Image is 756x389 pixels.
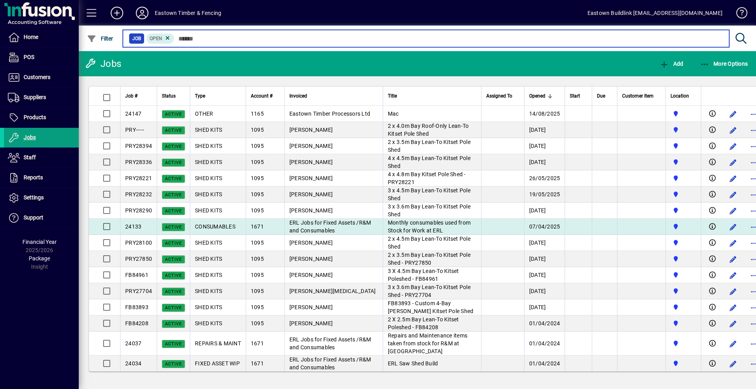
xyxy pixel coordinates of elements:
[251,175,264,181] span: 1095
[289,256,333,262] span: [PERSON_NAME]
[524,283,565,299] td: [DATE]
[251,256,264,262] span: 1095
[195,207,222,214] span: SHED KITS
[125,92,137,100] span: Job #
[125,288,152,294] span: PRY27704
[726,358,739,370] button: Edit
[726,285,739,298] button: Edit
[24,174,43,181] span: Reports
[671,319,696,328] span: Holyoake St
[24,134,36,140] span: Jobs
[125,360,141,367] span: 24034
[671,142,696,150] span: Holyoake St
[524,219,565,235] td: 07/04/2025
[165,305,182,310] span: Active
[195,360,240,367] span: FIXED ASSET WIP
[125,320,148,326] span: FB84208
[125,175,152,181] span: PRY28221
[85,57,121,70] div: Jobs
[195,256,222,262] span: SHED KITS
[524,315,565,332] td: 01/04/2024
[529,92,560,100] div: Opened
[24,34,38,40] span: Home
[251,240,264,246] span: 1095
[671,125,696,134] span: Holyoake St
[658,57,685,71] button: Add
[165,192,182,197] span: Active
[524,138,565,154] td: [DATE]
[165,225,182,230] span: Active
[289,159,333,165] span: [PERSON_NAME]
[726,140,739,153] button: Edit
[4,108,79,127] a: Products
[195,175,222,181] span: SHED KITS
[660,61,683,67] span: Add
[251,223,264,230] span: 1671
[524,356,565,371] td: 01/04/2024
[289,219,371,234] span: ERL Jobs for Fixed Assets /R&M and Consumables
[4,148,79,168] a: Staff
[195,92,205,100] span: Type
[671,158,696,166] span: Holyoake St
[195,272,222,278] span: SHED KITS
[486,92,519,100] div: Assigned To
[24,94,46,100] span: Suppliers
[726,337,739,350] button: Edit
[125,191,152,197] span: PRY28232
[289,336,371,350] span: ERL Jobs for Fixed Assets /R&M and Consumables
[132,35,141,42] span: Job
[289,143,333,149] span: [PERSON_NAME]
[251,159,264,165] span: 1095
[726,124,739,136] button: Edit
[524,186,565,203] td: 19/05/2025
[726,156,739,169] button: Edit
[524,299,565,315] td: [DATE]
[24,154,36,160] span: Staff
[388,252,471,266] span: 2 x 3.5m Bay Lean-To Kitset Pole Shed - PRY27850
[125,111,141,117] span: 24147
[165,112,182,117] span: Active
[150,36,162,41] span: Open
[4,48,79,67] a: POS
[162,92,176,100] span: Status
[570,92,587,100] div: Start
[165,361,182,367] span: Active
[289,175,333,181] span: [PERSON_NAME]
[726,205,739,217] button: Edit
[165,176,182,181] span: Active
[524,203,565,219] td: [DATE]
[195,127,222,133] span: SHED KITS
[125,223,141,230] span: 24133
[251,111,264,117] span: 1165
[671,92,689,100] span: Location
[671,339,696,348] span: Holyoake St
[289,288,376,294] span: [PERSON_NAME][MEDICAL_DATA]
[165,273,182,278] span: Active
[195,111,213,117] span: OTHER
[251,340,264,347] span: 1671
[85,31,115,46] button: Filter
[388,171,466,185] span: 4 x 4.8m Bay Kitset Pole Shed - PRY28221
[289,111,370,117] span: Eastown Timber Processors Ltd
[726,317,739,330] button: Edit
[251,143,264,149] span: 1095
[251,360,264,367] span: 1671
[622,92,654,100] span: Customer Item
[671,206,696,215] span: Holyoake St
[486,92,512,100] span: Assigned To
[524,267,565,283] td: [DATE]
[165,208,182,214] span: Active
[165,241,182,246] span: Active
[388,316,459,330] span: 2 X 2.5m Bay Lean-To Kitset Poleshed - FB84208
[165,257,182,262] span: Active
[289,207,333,214] span: [PERSON_NAME]
[24,54,34,60] span: POS
[671,287,696,295] span: Holyoake St
[388,123,469,137] span: 2 x 4.0m Bay Roof-Only Lean-To Kitset Pole Shed
[195,191,222,197] span: SHED KITS
[671,359,696,368] span: Holyoake St
[726,237,739,249] button: Edit
[388,300,474,314] span: FB83893 - Custom 4-Bay [PERSON_NAME] Kitset Pole Shed
[388,92,397,100] span: Title
[726,108,739,120] button: Edit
